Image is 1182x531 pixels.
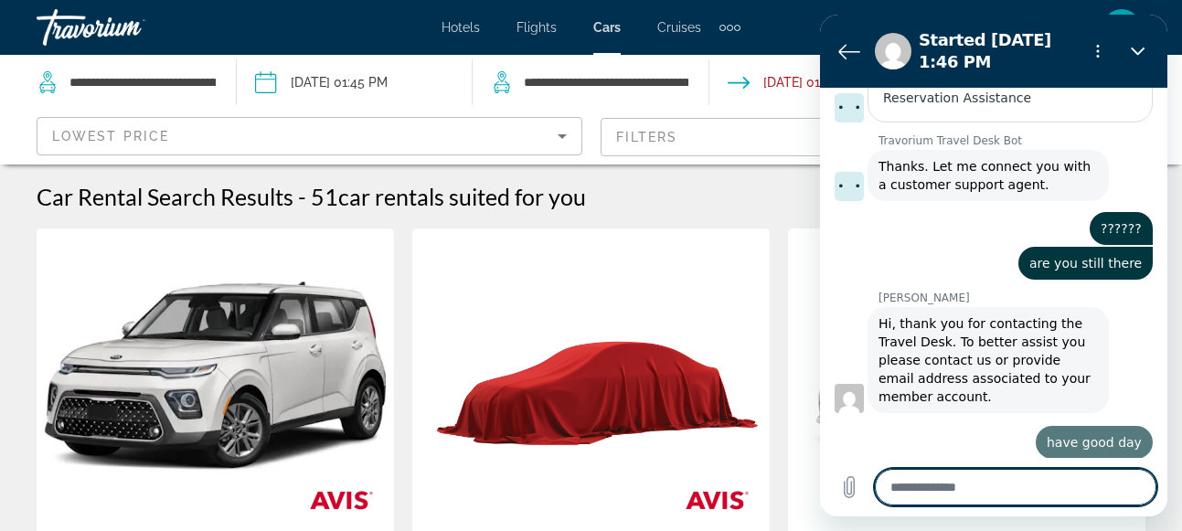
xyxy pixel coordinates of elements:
img: primary.png [412,274,770,475]
button: Drop-off date: Sep 21, 2025 01:00 PM [728,55,862,110]
mat-select: Sort by [52,125,567,147]
img: primary.png [37,262,394,486]
h1: Car Rental Search Results [37,183,293,210]
span: car rentals suited for you [338,183,586,210]
a: Cruises [657,20,701,35]
img: AVIS [665,480,770,521]
a: Travorium [37,4,219,51]
span: Lowest Price [52,129,169,143]
img: primary.png [788,246,1145,503]
a: Flights [516,20,557,35]
h2: 51 [311,183,586,210]
span: - [298,183,306,210]
img: AVIS [289,480,394,521]
a: Cars [593,20,621,35]
button: Pickup date: Sep 20, 2025 01:45 PM [255,55,388,110]
a: Hotels [442,20,480,35]
button: Filter [601,117,1146,157]
iframe: Messaging window [820,15,1167,516]
button: Extra navigation items [719,13,740,42]
button: User Menu [1098,8,1145,47]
